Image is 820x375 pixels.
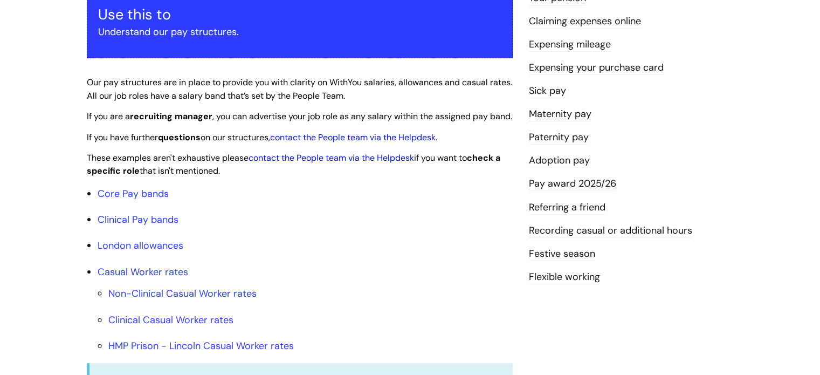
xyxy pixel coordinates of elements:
a: Claiming expenses online [529,15,641,29]
a: Festive season [529,247,595,261]
a: Core Pay bands [98,187,169,200]
a: Adoption pay [529,154,590,168]
p: Understand our pay structures. [98,23,501,40]
span: These examples aren't exhaustive please if you want to that isn't mentioned. [87,152,500,177]
a: Casual Worker rates [98,265,188,278]
a: Clinical Casual Worker rates [108,313,233,326]
span: If you are a , you can advertise your job role as any salary within the assigned pay band. [87,111,512,122]
strong: recruiting manager [130,111,212,122]
strong: questions [158,132,201,143]
a: contact the People team via the Helpdesk [249,152,414,163]
a: Recording casual or additional hours [529,224,692,238]
a: Pay award 2025/26 [529,177,616,191]
a: Expensing your purchase card [529,61,664,75]
span: If you have further on our structures, . [87,132,437,143]
a: HMP Prison - Lincoln Casual Worker rates [108,339,294,352]
a: Referring a friend [529,201,605,215]
a: London allowances [98,239,183,252]
a: Flexible working [529,270,600,284]
a: Maternity pay [529,107,591,121]
h3: Use this to [98,6,501,23]
a: Paternity pay [529,131,589,145]
a: Sick pay [529,84,566,98]
a: Non-Clinical Casual Worker rates [108,287,257,300]
a: contact the People team via the Helpdesk [270,132,436,143]
a: Expensing mileage [529,38,611,52]
a: Clinical Pay bands [98,213,178,226]
span: Our pay structures are in place to provide you with clarity on WithYou salaries, allowances and c... [87,77,512,101]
